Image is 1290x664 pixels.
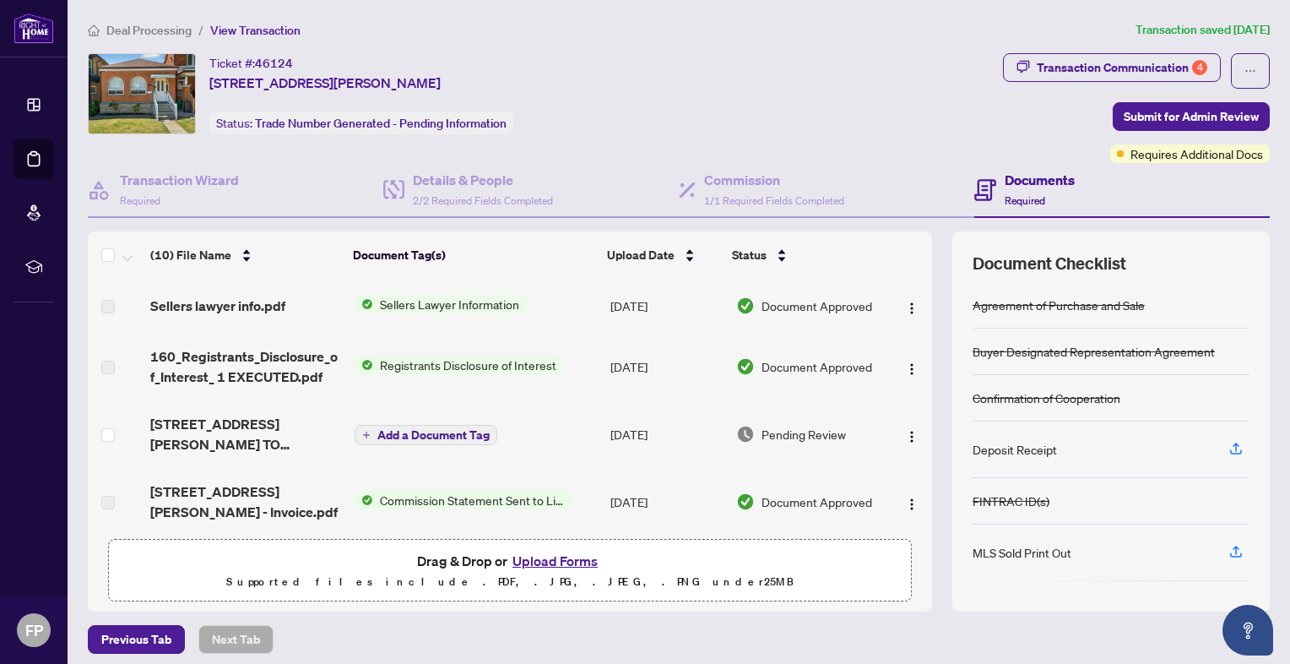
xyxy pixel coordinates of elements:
button: Upload Forms [507,550,603,572]
span: Pending Review [762,425,846,444]
img: logo [14,13,54,44]
img: Status Icon [355,295,373,313]
span: 1/1 Required Fields Completed [704,194,844,207]
span: 2/2 Required Fields Completed [413,194,553,207]
span: Requires Additional Docs [1130,144,1263,163]
button: Next Tab [198,625,274,654]
h4: Commission [704,170,844,190]
div: 4 [1192,60,1207,75]
h4: Transaction Wizard [120,170,239,190]
button: Add a Document Tag [355,425,497,445]
button: Status IconRegistrants Disclosure of Interest [355,356,563,374]
button: Submit for Admin Review [1113,102,1270,131]
span: Status [732,246,767,264]
span: Submit for Admin Review [1124,103,1259,130]
div: Confirmation of Cooperation [973,389,1120,407]
span: Document Approved [762,493,872,511]
img: Status Icon [355,356,373,374]
h4: Documents [1005,170,1075,190]
span: Trade Number Generated - Pending Information [255,116,507,131]
span: Drag & Drop or [417,550,603,572]
span: Deal Processing [106,23,192,38]
span: Previous Tab [101,626,171,653]
span: View Transaction [210,23,301,38]
span: Commission Statement Sent to Listing Brokerage [373,491,573,509]
th: Status [725,231,882,279]
span: Document Checklist [973,252,1126,275]
div: Ticket #: [209,53,293,73]
span: [STREET_ADDRESS][PERSON_NAME] - Invoice.pdf [150,482,341,522]
td: [DATE] [604,333,730,400]
button: Status IconCommission Statement Sent to Listing Brokerage [355,491,573,509]
img: Logo [905,302,919,315]
button: Logo [898,292,925,319]
th: Upload Date [600,231,726,279]
button: Status IconSellers Lawyer Information [355,295,526,313]
button: Transaction Communication4 [1003,53,1221,82]
h4: Details & People [413,170,553,190]
img: Logo [905,498,919,511]
span: home [88,24,100,36]
span: Registrants Disclosure of Interest [373,356,563,374]
span: plus [362,431,371,439]
button: Logo [898,421,925,448]
span: Required [1005,194,1045,207]
img: Document Status [736,357,755,376]
div: Status: [209,112,513,134]
img: Document Status [736,493,755,511]
img: Logo [905,430,919,444]
th: (10) File Name [144,231,346,279]
button: Previous Tab [88,625,185,654]
th: Document Tag(s) [346,231,600,279]
img: Document Status [736,297,755,315]
div: FINTRAC ID(s) [973,492,1049,510]
span: 160_Registrants_Disclosure_of_Interest_ 1 EXECUTED.pdf [150,346,341,387]
span: Document Approved [762,297,872,315]
li: / [198,20,203,40]
span: Document Approved [762,357,872,376]
span: Required [120,194,160,207]
span: ellipsis [1244,65,1256,77]
span: Sellers Lawyer Information [373,295,526,313]
img: Status Icon [355,491,373,509]
p: Supported files include .PDF, .JPG, .JPEG, .PNG under 25 MB [119,572,901,592]
div: MLS Sold Print Out [973,543,1071,562]
span: FP [25,618,43,642]
span: Sellers lawyer info.pdf [150,296,285,316]
td: [DATE] [604,468,730,536]
img: Document Status [736,425,755,444]
div: Buyer Designated Representation Agreement [973,342,1215,361]
span: Add a Document Tag [377,429,490,441]
img: Logo [905,362,919,376]
button: Logo [898,488,925,515]
span: 46124 [255,56,293,71]
span: (10) File Name [150,246,231,264]
span: Upload Date [607,246,675,264]
span: [STREET_ADDRESS][PERSON_NAME] [209,73,441,93]
td: [DATE] [604,279,730,333]
div: Agreement of Purchase and Sale [973,296,1145,314]
img: IMG-W12308369_1.jpg [89,54,195,133]
td: [DATE] [604,400,730,468]
button: Add a Document Tag [355,424,497,446]
div: Transaction Communication [1037,54,1207,81]
span: [STREET_ADDRESS][PERSON_NAME] TO REVIEW.pdf [150,414,341,454]
button: Open asap [1222,605,1273,656]
span: Drag & Drop orUpload FormsSupported files include .PDF, .JPG, .JPEG, .PNG under25MB [109,540,911,602]
article: Transaction saved [DATE] [1136,20,1270,40]
button: Logo [898,353,925,380]
div: Deposit Receipt [973,440,1057,459]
